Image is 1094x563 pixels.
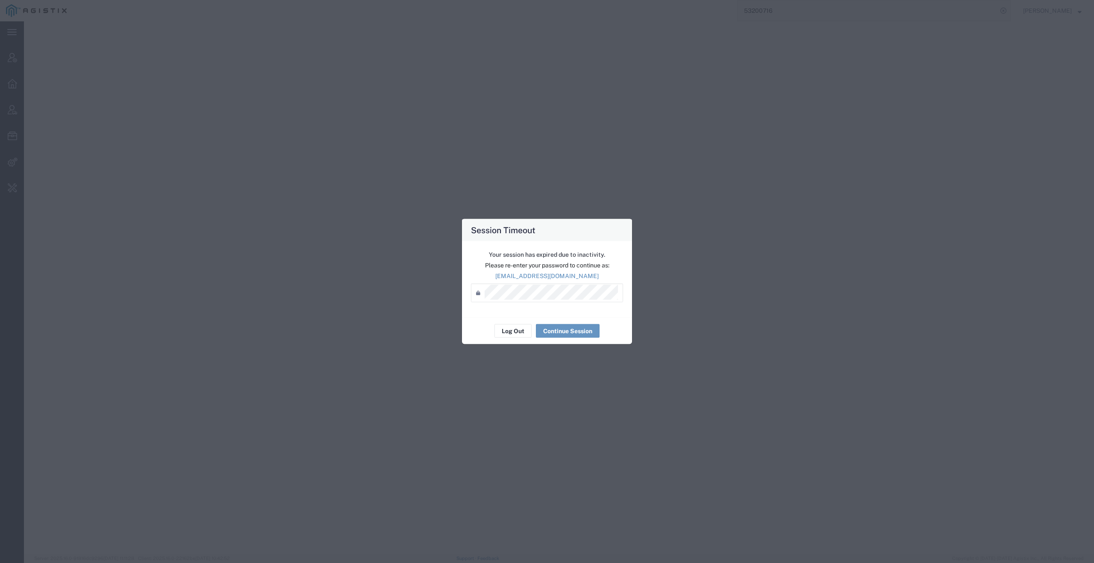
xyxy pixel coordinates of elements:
[471,250,623,259] p: Your session has expired due to inactivity.
[494,324,532,338] button: Log Out
[471,224,535,236] h4: Session Timeout
[536,324,600,338] button: Continue Session
[471,261,623,270] p: Please re-enter your password to continue as:
[471,272,623,281] p: [EMAIL_ADDRESS][DOMAIN_NAME]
